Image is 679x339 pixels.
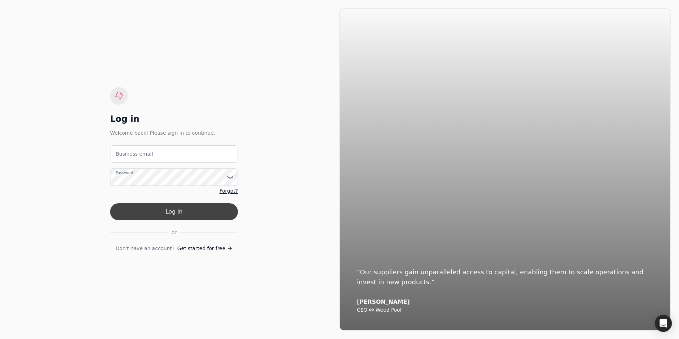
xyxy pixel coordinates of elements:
[110,203,238,220] button: Log in
[357,267,653,287] div: “Our suppliers gain unparalleled access to capital, enabling them to scale operations and invest ...
[116,150,153,158] label: Business email
[655,315,672,332] div: Open Intercom Messenger
[116,170,133,176] label: Password
[115,245,174,252] span: Don't have an account?
[357,298,653,306] div: [PERSON_NAME]
[219,187,238,195] a: Forgot?
[357,307,653,313] div: CEO @ Weed Pool
[172,229,176,236] span: or
[110,129,238,137] div: Welcome back! Please sign in to continue.
[177,245,232,252] a: Get started for free
[177,245,225,252] span: Get started for free
[110,113,238,125] div: Log in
